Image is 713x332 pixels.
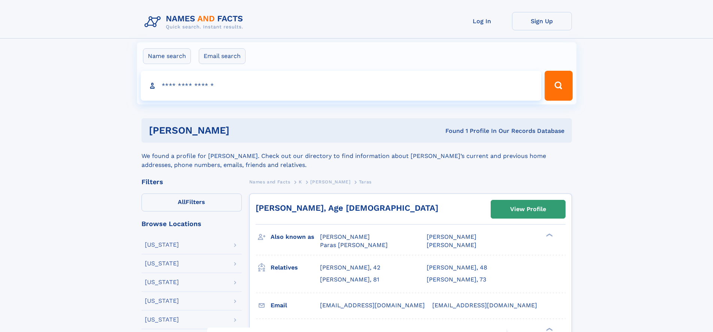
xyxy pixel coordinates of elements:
span: K [299,179,302,185]
a: Log In [452,12,512,30]
a: Names and Facts [249,177,290,186]
div: View Profile [510,201,546,218]
a: [PERSON_NAME], 48 [427,264,487,272]
div: [US_STATE] [145,279,179,285]
h3: Email [271,299,320,312]
span: [PERSON_NAME] [310,179,350,185]
label: Name search [143,48,191,64]
a: K [299,177,302,186]
div: Browse Locations [141,220,242,227]
div: [US_STATE] [145,298,179,304]
span: All [178,198,186,205]
div: We found a profile for [PERSON_NAME]. Check out our directory to find information about [PERSON_N... [141,143,572,170]
label: Filters [141,194,242,211]
div: ❯ [544,327,553,332]
a: [PERSON_NAME], 42 [320,264,380,272]
div: ❯ [544,233,553,238]
div: [US_STATE] [145,317,179,323]
h3: Also known as [271,231,320,243]
div: Filters [141,179,242,185]
span: Paras [PERSON_NAME] [320,241,388,249]
span: [PERSON_NAME] [427,233,476,240]
button: Search Button [545,71,572,101]
div: [US_STATE] [145,242,179,248]
div: Found 1 Profile In Our Records Database [337,127,564,135]
a: View Profile [491,200,565,218]
label: Email search [199,48,246,64]
h1: [PERSON_NAME] [149,126,338,135]
div: [US_STATE] [145,261,179,266]
span: [PERSON_NAME] [427,241,476,249]
a: [PERSON_NAME], Age [DEMOGRAPHIC_DATA] [256,203,438,213]
span: [EMAIL_ADDRESS][DOMAIN_NAME] [320,302,425,309]
a: [PERSON_NAME], 73 [427,275,486,284]
span: [PERSON_NAME] [320,233,370,240]
span: Taras [359,179,372,185]
span: [EMAIL_ADDRESS][DOMAIN_NAME] [432,302,537,309]
a: [PERSON_NAME] [310,177,350,186]
a: [PERSON_NAME], 81 [320,275,379,284]
a: Sign Up [512,12,572,30]
h3: Relatives [271,261,320,274]
input: search input [141,71,542,101]
img: Logo Names and Facts [141,12,249,32]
